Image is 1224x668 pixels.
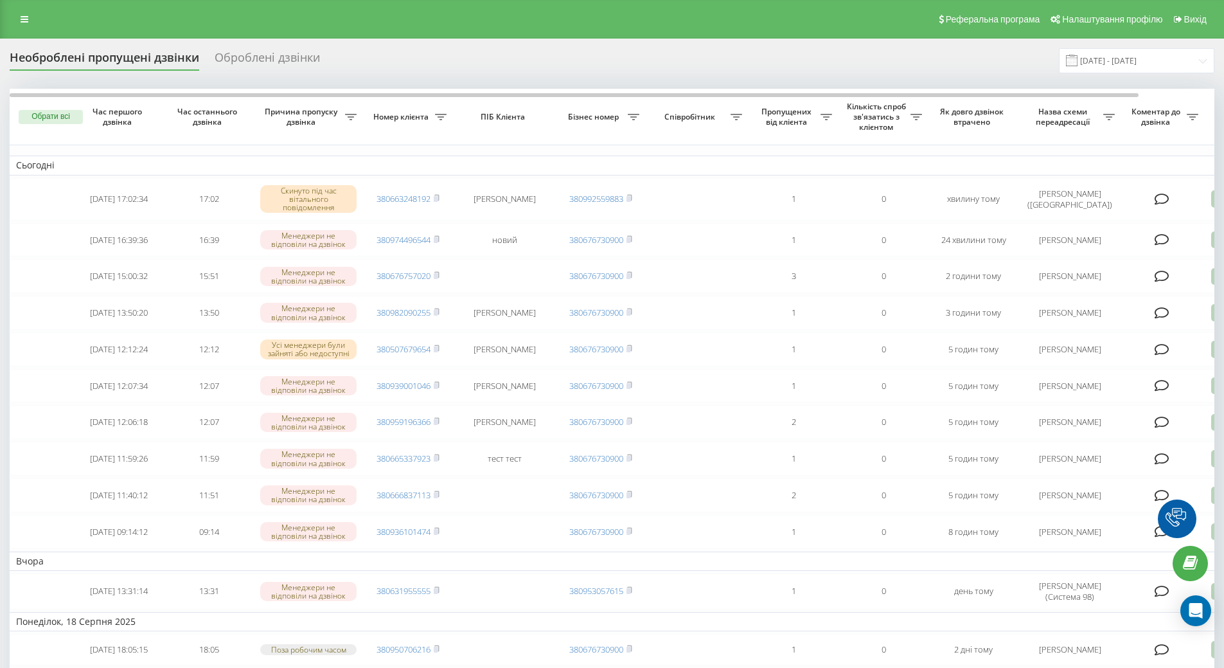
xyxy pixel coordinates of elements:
td: 1 [749,515,838,549]
td: 2 дні тому [928,634,1018,665]
td: [PERSON_NAME] [1018,332,1121,366]
td: 1 [749,178,838,221]
span: Налаштування профілю [1062,14,1162,24]
div: Менеджери не відповіли на дзвінок [260,582,357,601]
td: 2 години тому [928,259,1018,293]
td: [DATE] 13:50:20 [74,296,164,330]
a: 380676730900 [569,644,623,655]
td: 15:51 [164,259,254,293]
span: Час останнього дзвінка [174,107,244,127]
td: 3 [749,259,838,293]
td: 5 годин тому [928,405,1018,439]
td: 1 [749,332,838,366]
a: 380974496544 [377,234,430,246]
td: 1 [749,369,838,403]
span: Вихід [1184,14,1207,24]
td: 1 [749,634,838,665]
a: 380676730900 [569,234,623,246]
td: 12:07 [164,369,254,403]
td: 2 [749,405,838,439]
td: [PERSON_NAME] ([GEOGRAPHIC_DATA]) [1018,178,1121,221]
div: Менеджери не відповіли на дзвінок [260,485,357,505]
a: 380676730900 [569,453,623,464]
button: Обрати всі [19,110,83,124]
td: 0 [838,442,928,476]
span: Причина пропуску дзвінка [260,107,345,127]
td: 18:05 [164,634,254,665]
span: Час першого дзвінка [84,107,154,127]
td: [DATE] 12:07:34 [74,369,164,403]
td: [PERSON_NAME] [1018,259,1121,293]
td: [PERSON_NAME] [453,332,556,366]
a: 380982090255 [377,307,430,318]
div: Менеджери не відповіли на дзвінок [260,522,357,541]
td: 1 [749,296,838,330]
td: 0 [838,223,928,257]
td: 0 [838,178,928,221]
a: 380953057615 [569,585,623,597]
a: 380665337923 [377,453,430,464]
div: Менеджери не відповіли на дзвінок [260,267,357,286]
span: Пропущених від клієнта [755,107,820,127]
td: 0 [838,515,928,549]
td: 1 [749,573,838,609]
td: [DATE] 11:40:12 [74,478,164,512]
div: Менеджери не відповіли на дзвінок [260,230,357,249]
td: 1 [749,223,838,257]
td: 0 [838,634,928,665]
span: Співробітник [652,112,731,122]
td: [PERSON_NAME] [1018,405,1121,439]
span: Як довго дзвінок втрачено [939,107,1008,127]
span: Бізнес номер [562,112,628,122]
td: [PERSON_NAME] [453,369,556,403]
td: [PERSON_NAME] [453,178,556,221]
div: Оброблені дзвінки [215,51,320,71]
td: новий [453,223,556,257]
td: [PERSON_NAME] [1018,223,1121,257]
td: 12:12 [164,332,254,366]
td: 5 годин тому [928,442,1018,476]
td: [DATE] 09:14:12 [74,515,164,549]
a: 380936101474 [377,526,430,537]
td: [DATE] 15:00:32 [74,259,164,293]
td: [PERSON_NAME] (Система 98) [1018,573,1121,609]
td: 8 годин тому [928,515,1018,549]
td: [PERSON_NAME] [1018,442,1121,476]
a: 380631955555 [377,585,430,597]
td: 11:51 [164,478,254,512]
td: 0 [838,573,928,609]
a: 380959196366 [377,416,430,428]
a: 380676757020 [377,270,430,282]
td: 11:59 [164,442,254,476]
td: 5 годин тому [928,332,1018,366]
td: 17:02 [164,178,254,221]
td: 0 [838,405,928,439]
td: 24 хвилини тому [928,223,1018,257]
div: Менеджери не відповіли на дзвінок [260,413,357,432]
span: Реферальна програма [946,14,1040,24]
td: [DATE] 17:02:34 [74,178,164,221]
a: 380676730900 [569,526,623,537]
td: [DATE] 13:31:14 [74,573,164,609]
td: 1 [749,442,838,476]
td: день тому [928,573,1018,609]
a: 380676730900 [569,270,623,282]
td: 3 години тому [928,296,1018,330]
td: 2 [749,478,838,512]
td: тест тест [453,442,556,476]
td: [PERSON_NAME] [1018,478,1121,512]
td: 0 [838,296,928,330]
a: 380676730900 [569,489,623,501]
div: Менеджери не відповіли на дзвінок [260,376,357,395]
td: [PERSON_NAME] [453,405,556,439]
td: 09:14 [164,515,254,549]
a: 380663248192 [377,193,430,204]
td: [DATE] 11:59:26 [74,442,164,476]
span: Назва схеми переадресації [1025,107,1103,127]
td: [DATE] 12:12:24 [74,332,164,366]
td: 12:07 [164,405,254,439]
td: 5 годин тому [928,369,1018,403]
td: [PERSON_NAME] [453,296,556,330]
td: 16:39 [164,223,254,257]
span: Коментар до дзвінка [1128,107,1187,127]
